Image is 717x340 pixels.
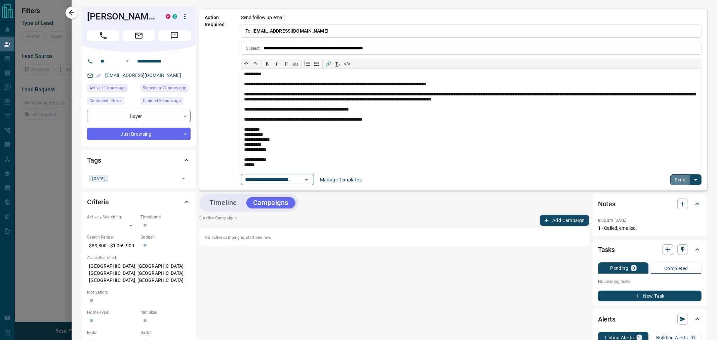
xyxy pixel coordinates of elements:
button: New Task [598,291,702,301]
p: $89,800 - $1,059,900 [87,240,137,251]
button: </> [343,59,352,69]
s: ab [293,61,298,67]
span: Email [123,30,155,41]
p: 0 [692,335,695,340]
p: Action Required: [205,14,231,185]
p: No active campaigns, start one now [205,235,584,241]
span: [EMAIL_ADDRESS][DOMAIN_NAME] [252,28,328,34]
p: Home Type: [87,309,137,315]
p: Send follow up email [241,14,285,21]
button: Open [179,174,188,183]
p: Actively Searching: [87,214,137,220]
p: 0 Active Campaigns [199,215,237,226]
span: Call [87,30,119,41]
p: Min Size: [141,309,191,315]
h2: Alerts [598,314,615,325]
span: 𝐔 [284,61,288,67]
div: Tue Sep 16 2025 [87,84,137,94]
button: Send [670,174,690,185]
p: 0 [632,266,635,270]
button: ↷ [251,59,260,69]
button: T̲ₓ [333,59,343,69]
div: property.ca [166,14,170,19]
h2: Tasks [598,244,615,255]
h2: Criteria [87,197,109,207]
p: Building Alerts [656,335,688,340]
button: Manage Templates [316,174,366,185]
button: ab [291,59,300,69]
div: Tags [87,152,191,168]
div: split button [670,174,702,185]
span: Signed up 12 hours ago [143,85,186,91]
p: Areas Searched: [87,255,191,261]
h2: Notes [598,199,615,209]
button: 𝐔 [281,59,291,69]
div: Criteria [87,194,191,210]
p: 1 [638,335,641,340]
p: Search Range: [87,234,137,240]
p: [GEOGRAPHIC_DATA], [GEOGRAPHIC_DATA], [GEOGRAPHIC_DATA], [GEOGRAPHIC_DATA], [GEOGRAPHIC_DATA], [G... [87,261,191,286]
span: Claimed 5 hours ago [143,97,181,104]
p: Motivation: [87,289,191,295]
p: Listing Alerts [605,335,634,340]
p: Timeframe: [141,214,191,220]
span: Message [158,30,191,41]
button: 𝐁 [263,59,272,69]
div: Alerts [598,311,702,327]
p: Pending [610,266,628,270]
button: Timeline [203,197,244,208]
p: 8:02 am [DATE] [598,218,627,223]
p: To: [241,25,702,38]
div: Tasks [598,242,702,258]
div: Tue Sep 16 2025 [141,97,191,107]
p: Completed [664,266,688,271]
a: [EMAIL_ADDRESS][DOMAIN_NAME] [105,73,181,78]
p: Baths: [141,330,191,336]
div: Notes [598,196,702,212]
p: No pending tasks [598,277,702,287]
span: [DATE] [91,175,106,182]
button: 𝑰 [272,59,281,69]
div: Just Browsing [87,128,191,140]
button: Numbered list [303,59,312,69]
button: Add Campaign [540,215,589,226]
button: ↶ [241,59,251,69]
div: Tue Sep 16 2025 [141,84,191,94]
button: Campaigns [246,197,295,208]
button: 🔗 [324,59,333,69]
button: Open [302,175,311,184]
button: Open [123,57,131,65]
p: Beds: [87,330,137,336]
span: Contacted - Never [89,97,122,104]
button: Bullet list [312,59,321,69]
svg: Email Verified [96,73,101,78]
p: 1 - Called, emailed. [598,225,702,232]
div: Buyer [87,110,191,122]
p: Subject: [246,45,261,51]
span: Active 11 hours ago [89,85,126,91]
div: condos.ca [172,14,177,19]
h2: Tags [87,155,101,166]
h1: [PERSON_NAME] [87,11,156,22]
p: Budget: [141,234,191,240]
